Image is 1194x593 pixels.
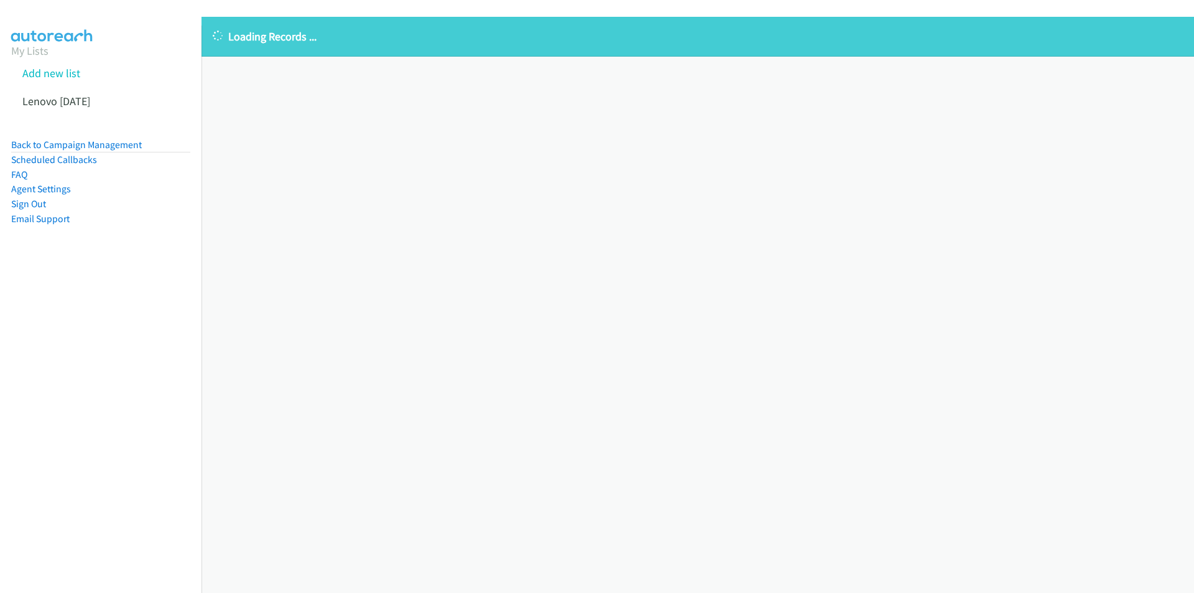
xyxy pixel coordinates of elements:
[11,154,97,166] a: Scheduled Callbacks
[11,139,142,151] a: Back to Campaign Management
[11,169,27,180] a: FAQ
[11,44,49,58] a: My Lists
[22,66,80,80] a: Add new list
[11,183,71,195] a: Agent Settings
[11,213,70,225] a: Email Support
[213,28,1183,45] p: Loading Records ...
[11,198,46,210] a: Sign Out
[22,94,90,108] a: Lenovo [DATE]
